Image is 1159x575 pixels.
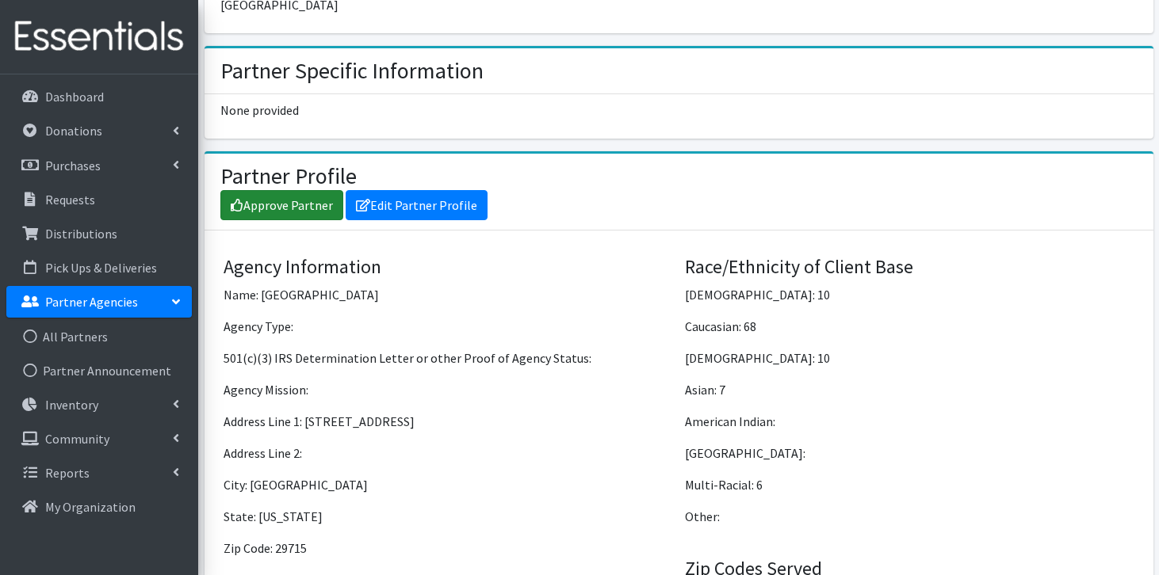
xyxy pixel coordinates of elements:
[6,389,192,421] a: Inventory
[224,380,673,399] p: Agency Mission:
[220,101,1137,120] p: None provided
[6,115,192,147] a: Donations
[220,190,343,220] a: Approve Partner
[45,123,102,139] p: Donations
[6,184,192,215] a: Requests
[45,499,136,515] p: My Organization
[224,317,673,336] p: Agency Type:
[45,465,90,481] p: Reports
[685,507,1134,526] p: Other:
[685,317,1134,336] p: Caucasian: 68
[6,286,192,318] a: Partner Agencies
[45,89,104,105] p: Dashboard
[6,81,192,112] a: Dashboard
[45,431,109,447] p: Community
[685,285,1134,304] p: [DEMOGRAPHIC_DATA]: 10
[45,260,157,276] p: Pick Ups & Deliveries
[685,475,1134,494] p: Multi-Racial: 6
[6,491,192,523] a: My Organization
[224,285,673,304] p: Name: [GEOGRAPHIC_DATA]
[6,218,192,249] a: Distributions
[685,256,1134,279] h4: Race/Ethnicity of Client Base
[6,150,192,181] a: Purchases
[685,444,1134,463] p: [GEOGRAPHIC_DATA]:
[45,294,138,310] p: Partner Agencies
[224,256,673,279] h4: Agency Information
[685,348,1134,367] p: [DEMOGRAPHIC_DATA]: 10
[220,163,357,190] h2: Partner Profile
[224,412,673,431] p: Address Line 1: [STREET_ADDRESS]
[224,475,673,494] p: City: [GEOGRAPHIC_DATA]
[6,355,192,387] a: Partner Announcement
[224,348,673,367] p: 501(c)(3) IRS Determination Letter or other Proof of Agency Status:
[45,158,101,173] p: Purchases
[224,444,673,463] p: Address Line 2:
[224,539,673,558] p: Zip Code: 29715
[224,507,673,526] p: State: [US_STATE]
[45,192,95,208] p: Requests
[45,397,98,413] p: Inventory
[220,58,484,85] h2: Partner Specific Information
[45,226,117,242] p: Distributions
[346,190,488,220] a: Edit Partner Profile
[6,10,192,63] img: HumanEssentials
[685,412,1134,431] p: American Indian:
[6,321,192,352] a: All Partners
[6,423,192,455] a: Community
[6,457,192,489] a: Reports
[685,380,1134,399] p: Asian: 7
[6,252,192,284] a: Pick Ups & Deliveries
